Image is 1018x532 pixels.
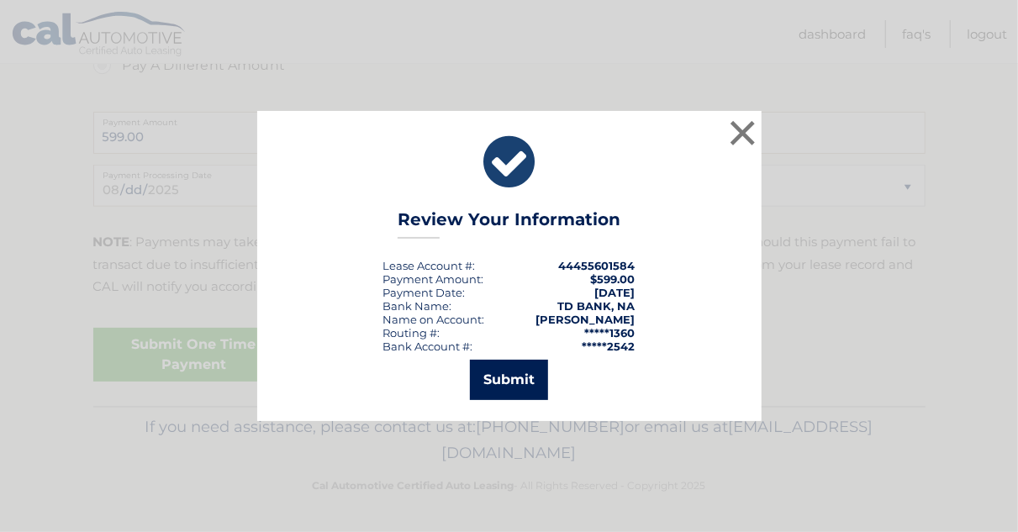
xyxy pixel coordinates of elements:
div: Routing #: [383,326,440,340]
button: Submit [470,360,548,400]
button: × [726,116,760,150]
div: : [383,286,466,299]
h3: Review Your Information [398,209,620,239]
strong: 44455601584 [559,259,636,272]
span: $599.00 [591,272,636,286]
strong: TD BANK, NA [558,299,636,313]
div: Lease Account #: [383,259,476,272]
strong: [PERSON_NAME] [536,313,636,326]
div: Bank Name: [383,299,452,313]
span: Payment Date [383,286,463,299]
div: Bank Account #: [383,340,473,353]
div: Payment Amount: [383,272,484,286]
div: Name on Account: [383,313,485,326]
span: [DATE] [595,286,636,299]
